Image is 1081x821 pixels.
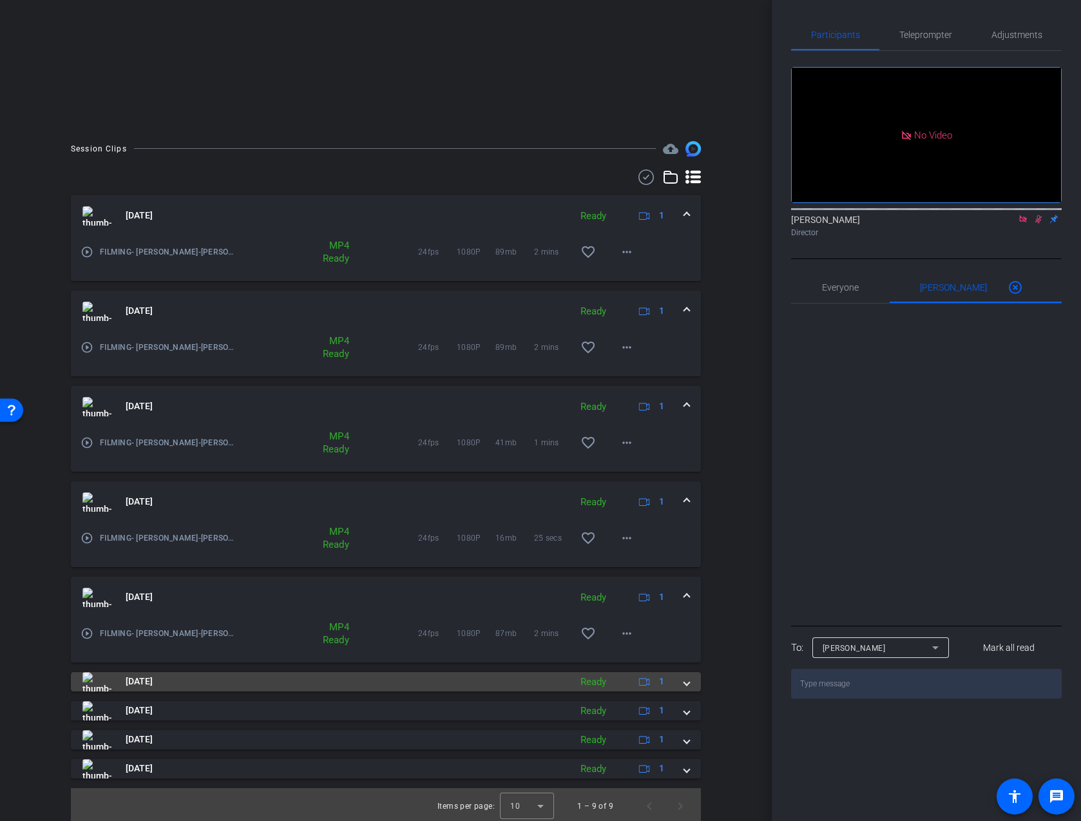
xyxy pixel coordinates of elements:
[126,762,153,775] span: [DATE]
[71,195,701,237] mat-expansion-panel-header: thumb-nail[DATE]Ready1
[659,704,664,717] span: 1
[457,341,495,354] span: 1080P
[659,733,664,746] span: 1
[659,675,664,688] span: 1
[126,704,153,717] span: [DATE]
[574,400,613,414] div: Ready
[899,30,952,39] span: Teleprompter
[534,436,573,449] span: 1 mins
[619,340,635,355] mat-icon: more_horiz
[100,532,239,545] span: FILMING- [PERSON_NAME]-[PERSON_NAME] Savoca2-2-2025-08-26-09-16-15-771-0
[418,246,457,258] span: 24fps
[82,492,111,512] img: thumb-nail
[457,436,495,449] span: 1080P
[71,291,701,332] mat-expansion-panel-header: thumb-nail[DATE]Ready1
[957,636,1062,659] button: Mark all read
[418,341,457,354] span: 24fps
[126,675,153,688] span: [DATE]
[574,675,613,690] div: Ready
[71,672,701,691] mat-expansion-panel-header: thumb-nail[DATE]Ready1
[811,30,860,39] span: Participants
[126,733,153,746] span: [DATE]
[71,523,701,567] div: thumb-nail[DATE]Ready1
[495,246,534,258] span: 89mb
[659,590,664,604] span: 1
[495,436,534,449] span: 41mb
[619,435,635,450] mat-icon: more_horiz
[418,627,457,640] span: 24fps
[534,532,573,545] span: 25 secs
[100,436,239,449] span: FILMING- [PERSON_NAME]-[PERSON_NAME] Savoca2-2 take 2-2025-08-26-09-17-26-205-0
[418,436,457,449] span: 24fps
[577,800,613,813] div: 1 – 9 of 9
[534,246,573,258] span: 2 mins
[991,30,1042,39] span: Adjustments
[82,588,111,607] img: thumb-nail
[302,334,356,360] div: MP4 Ready
[659,400,664,413] span: 1
[1008,280,1023,295] mat-icon: highlight_off
[659,495,664,508] span: 1
[100,627,239,640] span: FILMING- [PERSON_NAME]-[PERSON_NAME] Savoca2-1 take 2-2025-08-26-09-13-23-265-0
[1049,789,1064,804] mat-icon: message
[302,430,356,456] div: MP4 Ready
[663,141,678,157] span: Destinations for your clips
[574,590,613,605] div: Ready
[71,386,701,427] mat-expansion-panel-header: thumb-nail[DATE]Ready1
[685,141,701,157] img: Session clips
[574,762,613,777] div: Ready
[81,627,93,640] mat-icon: play_circle_outline
[82,302,111,321] img: thumb-nail
[580,530,596,546] mat-icon: favorite_border
[302,621,356,646] div: MP4 Ready
[126,400,153,413] span: [DATE]
[457,246,495,258] span: 1080P
[71,618,701,662] div: thumb-nail[DATE]Ready1
[302,525,356,551] div: MP4 Ready
[619,626,635,641] mat-icon: more_horiz
[920,283,987,292] span: [PERSON_NAME]
[82,672,111,691] img: thumb-nail
[82,206,111,226] img: thumb-nail
[574,304,613,319] div: Ready
[71,481,701,523] mat-expansion-panel-header: thumb-nail[DATE]Ready1
[574,209,613,224] div: Ready
[418,532,457,545] span: 24fps
[495,532,534,545] span: 16mb
[126,304,153,318] span: [DATE]
[580,244,596,260] mat-icon: favorite_border
[822,283,859,292] span: Everyone
[663,141,678,157] mat-icon: cloud_upload
[659,762,664,775] span: 1
[457,627,495,640] span: 1080P
[534,341,573,354] span: 2 mins
[71,730,701,749] mat-expansion-panel-header: thumb-nail[DATE]Ready1
[81,436,93,449] mat-icon: play_circle_outline
[791,227,1062,238] div: Director
[580,435,596,450] mat-icon: favorite_border
[580,626,596,641] mat-icon: favorite_border
[126,590,153,604] span: [DATE]
[659,209,664,222] span: 1
[302,239,356,265] div: MP4 Ready
[71,427,701,472] div: thumb-nail[DATE]Ready1
[791,641,803,655] div: To:
[71,237,701,281] div: thumb-nail[DATE]Ready1
[100,246,239,258] span: FILMING- [PERSON_NAME]-[PERSON_NAME] Savoca2-2 take 4 -2025-08-26-09-23-13-121-0
[82,730,111,749] img: thumb-nail
[71,577,701,618] mat-expansion-panel-header: thumb-nail[DATE]Ready1
[1007,789,1022,804] mat-icon: accessibility
[82,759,111,778] img: thumb-nail
[791,213,1062,238] div: [PERSON_NAME]
[574,704,613,719] div: Ready
[81,246,93,258] mat-icon: play_circle_outline
[574,495,613,510] div: Ready
[580,340,596,355] mat-icon: favorite_border
[619,244,635,260] mat-icon: more_horiz
[71,701,701,720] mat-expansion-panel-header: thumb-nail[DATE]Ready1
[126,495,153,508] span: [DATE]
[823,644,886,653] span: [PERSON_NAME]
[534,627,573,640] span: 2 mins
[82,397,111,416] img: thumb-nail
[126,209,153,222] span: [DATE]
